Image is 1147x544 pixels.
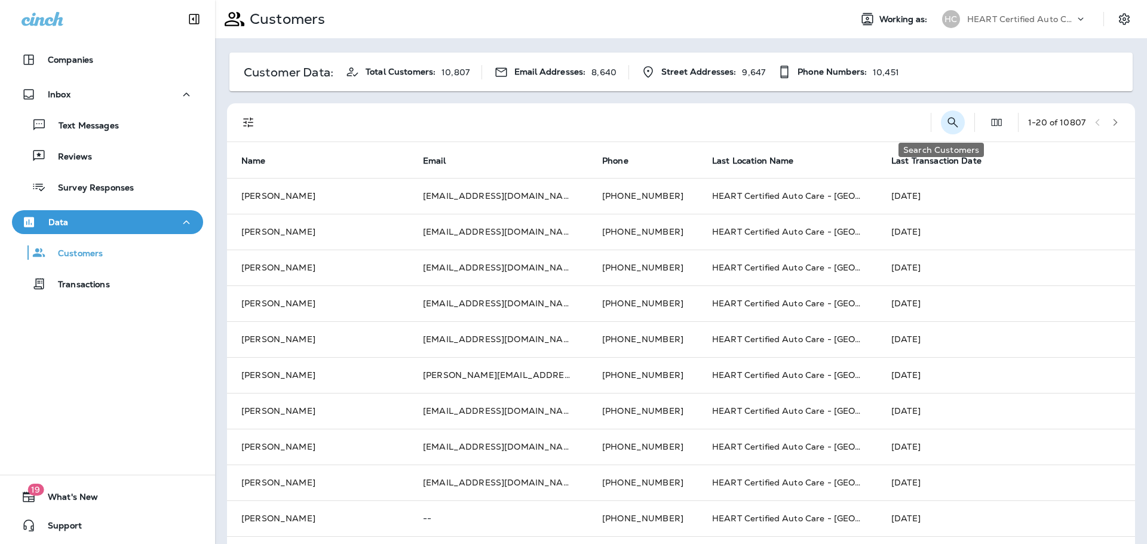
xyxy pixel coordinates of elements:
td: [EMAIL_ADDRESS][DOMAIN_NAME] [409,429,588,465]
span: HEART Certified Auto Care - [GEOGRAPHIC_DATA] [712,477,927,488]
span: HEART Certified Auto Care - [GEOGRAPHIC_DATA] [712,262,927,273]
p: Companies [48,55,93,64]
td: [DATE] [877,321,1135,357]
td: [PERSON_NAME] [227,214,409,250]
span: HEART Certified Auto Care - [GEOGRAPHIC_DATA] [712,513,927,524]
button: Filters [237,110,260,134]
p: Inbox [48,90,70,99]
button: Companies [12,48,203,72]
span: Last Transaction Date [891,155,997,166]
span: Street Addresses: [661,67,736,77]
td: [PERSON_NAME][EMAIL_ADDRESS][DOMAIN_NAME] [409,357,588,393]
td: [DATE] [877,393,1135,429]
td: [PERSON_NAME] [227,429,409,465]
p: 10,451 [873,67,899,77]
span: HEART Certified Auto Care - [GEOGRAPHIC_DATA] [712,298,927,309]
span: Name [241,155,281,166]
p: HEART Certified Auto Care [967,14,1075,24]
td: [DATE] [877,500,1135,536]
td: [PHONE_NUMBER] [588,357,698,393]
span: HEART Certified Auto Care - [GEOGRAPHIC_DATA] [712,334,927,345]
span: Total Customers: [366,67,436,77]
span: HEART Certified Auto Care - [GEOGRAPHIC_DATA] [712,226,927,237]
p: 9,647 [742,67,765,77]
td: [PHONE_NUMBER] [588,250,698,285]
td: [EMAIL_ADDRESS][DOMAIN_NAME] [409,465,588,500]
td: [PERSON_NAME] [227,465,409,500]
span: Phone [602,156,628,166]
td: [DATE] [877,357,1135,393]
td: [DATE] [877,178,1135,214]
button: Data [12,210,203,234]
p: Customer Data: [244,67,333,77]
td: [DATE] [877,214,1135,250]
button: Edit Fields [985,110,1008,134]
td: [PERSON_NAME] [227,285,409,321]
td: [DATE] [877,285,1135,321]
td: [PERSON_NAME] [227,178,409,214]
p: 8,640 [591,67,617,77]
p: 10,807 [441,67,470,77]
td: [PERSON_NAME] [227,357,409,393]
div: HC [942,10,960,28]
button: Text Messages [12,112,203,137]
button: Inbox [12,82,203,106]
td: [EMAIL_ADDRESS][DOMAIN_NAME] [409,178,588,214]
td: [PHONE_NUMBER] [588,393,698,429]
p: -- [423,514,573,523]
td: [PHONE_NUMBER] [588,465,698,500]
td: [PHONE_NUMBER] [588,214,698,250]
p: Transactions [46,279,110,291]
span: What's New [36,492,98,506]
button: Settings [1114,8,1135,30]
td: [PHONE_NUMBER] [588,285,698,321]
span: HEART Certified Auto Care - [GEOGRAPHIC_DATA] [712,441,927,452]
td: [PERSON_NAME] [227,321,409,357]
span: Email [423,156,446,166]
button: Support [12,514,203,537]
button: Transactions [12,271,203,296]
td: [PERSON_NAME] [227,500,409,536]
span: Name [241,156,266,166]
button: Search Customers [941,110,965,134]
td: [PHONE_NUMBER] [588,321,698,357]
td: [EMAIL_ADDRESS][DOMAIN_NAME] [409,321,588,357]
p: Customers [46,248,103,260]
td: [PERSON_NAME] [227,393,409,429]
p: Reviews [46,152,92,163]
td: [EMAIL_ADDRESS][DOMAIN_NAME] [409,250,588,285]
span: Last Location Name [712,156,794,166]
td: [EMAIL_ADDRESS][DOMAIN_NAME] [409,285,588,321]
p: Customers [245,10,325,28]
span: HEART Certified Auto Care - [GEOGRAPHIC_DATA] [712,190,927,201]
td: [EMAIL_ADDRESS][DOMAIN_NAME] [409,214,588,250]
span: Phone Numbers: [798,67,867,77]
button: Customers [12,240,203,265]
span: Email Addresses: [514,67,585,77]
td: [DATE] [877,465,1135,500]
span: Working as: [879,14,930,24]
td: [PHONE_NUMBER] [588,178,698,214]
span: Last Transaction Date [891,156,982,166]
span: 19 [27,484,44,496]
div: Search Customers [898,143,984,157]
td: [EMAIL_ADDRESS][DOMAIN_NAME] [409,393,588,429]
button: Collapse Sidebar [177,7,211,31]
p: Text Messages [47,121,119,132]
td: [PHONE_NUMBER] [588,429,698,465]
td: [DATE] [877,250,1135,285]
button: 19What's New [12,485,203,509]
td: [DATE] [877,429,1135,465]
span: HEART Certified Auto Care - [GEOGRAPHIC_DATA] [712,370,927,380]
span: Last Location Name [712,155,809,166]
span: Phone [602,155,644,166]
span: Support [36,521,82,535]
span: Email [423,155,461,166]
p: Data [48,217,69,227]
td: [PERSON_NAME] [227,250,409,285]
button: Reviews [12,143,203,168]
button: Survey Responses [12,174,203,199]
span: HEART Certified Auto Care - [GEOGRAPHIC_DATA] [712,405,927,416]
div: 1 - 20 of 10807 [1028,118,1085,127]
td: [PHONE_NUMBER] [588,500,698,536]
